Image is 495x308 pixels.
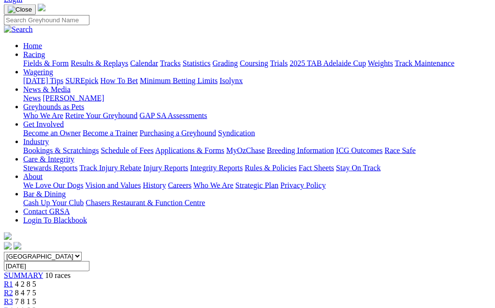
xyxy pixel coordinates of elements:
a: Rules & Policies [245,164,297,172]
a: Stay On Track [336,164,380,172]
a: R2 [4,289,13,297]
a: Cash Up Your Club [23,199,84,207]
a: Careers [168,181,191,189]
span: 4 2 8 5 [15,280,36,288]
div: Get Involved [23,129,491,138]
a: Fact Sheets [299,164,334,172]
a: Chasers Restaurant & Function Centre [86,199,205,207]
input: Search [4,15,89,25]
a: News & Media [23,85,71,93]
input: Select date [4,261,89,271]
a: Injury Reports [143,164,188,172]
a: Stewards Reports [23,164,77,172]
a: Home [23,42,42,50]
a: Results & Replays [71,59,128,67]
a: Breeding Information [267,146,334,154]
a: ICG Outcomes [336,146,382,154]
div: Racing [23,59,491,68]
a: Track Maintenance [395,59,454,67]
a: We Love Our Dogs [23,181,83,189]
a: Applications & Forms [155,146,224,154]
div: About [23,181,491,190]
div: Industry [23,146,491,155]
span: 7 8 1 5 [15,297,36,306]
img: twitter.svg [14,242,21,250]
a: Minimum Betting Limits [140,77,218,85]
a: SUMMARY [4,271,43,279]
a: Contact GRSA [23,207,70,216]
a: Statistics [183,59,211,67]
a: [DATE] Tips [23,77,63,85]
a: 2025 TAB Adelaide Cup [290,59,366,67]
a: Vision and Values [85,181,141,189]
a: Tracks [160,59,181,67]
a: Fields & Form [23,59,69,67]
a: Get Involved [23,120,64,128]
a: Care & Integrity [23,155,74,163]
a: Strategic Plan [235,181,278,189]
a: [PERSON_NAME] [43,94,104,102]
a: Wagering [23,68,53,76]
a: Syndication [218,129,255,137]
a: R1 [4,280,13,288]
a: About [23,172,43,181]
div: Bar & Dining [23,199,491,207]
a: History [143,181,166,189]
a: Bar & Dining [23,190,66,198]
div: Care & Integrity [23,164,491,172]
img: facebook.svg [4,242,12,250]
a: Grading [213,59,238,67]
span: 8 4 7 5 [15,289,36,297]
a: R3 [4,297,13,306]
div: News & Media [23,94,491,103]
a: Who We Are [193,181,233,189]
a: Who We Are [23,111,63,120]
a: Greyhounds as Pets [23,103,84,111]
a: Purchasing a Greyhound [140,129,216,137]
button: Toggle navigation [4,4,36,15]
a: SUREpick [65,77,98,85]
img: Search [4,25,33,34]
a: GAP SA Assessments [140,111,207,120]
a: MyOzChase [226,146,265,154]
a: Coursing [240,59,268,67]
a: Become a Trainer [83,129,138,137]
a: Bookings & Scratchings [23,146,99,154]
div: Greyhounds as Pets [23,111,491,120]
a: Track Injury Rebate [79,164,141,172]
a: How To Bet [101,77,138,85]
a: Calendar [130,59,158,67]
a: News [23,94,41,102]
img: logo-grsa-white.png [4,232,12,240]
a: Become an Owner [23,129,81,137]
a: Isolynx [219,77,243,85]
a: Weights [368,59,393,67]
a: Racing [23,50,45,59]
span: 10 races [45,271,71,279]
img: Close [8,6,32,14]
a: Schedule of Fees [101,146,153,154]
a: Trials [270,59,288,67]
a: Integrity Reports [190,164,243,172]
div: Wagering [23,77,491,85]
a: Login To Blackbook [23,216,87,224]
a: Industry [23,138,49,146]
a: Privacy Policy [280,181,326,189]
a: Retire Your Greyhound [65,111,138,120]
a: Race Safe [384,146,415,154]
img: logo-grsa-white.png [38,4,45,12]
